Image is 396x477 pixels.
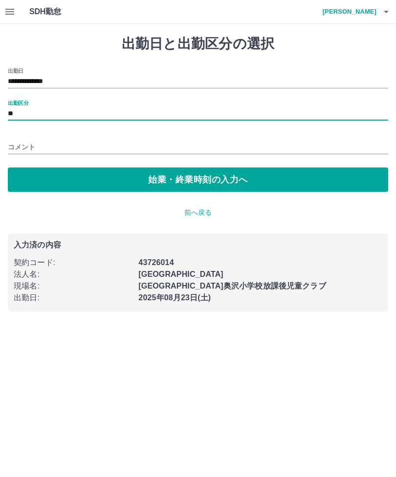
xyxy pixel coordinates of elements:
label: 出勤日 [8,67,23,74]
b: [GEOGRAPHIC_DATA] [138,270,223,278]
p: 契約コード : [14,257,132,269]
label: 出勤区分 [8,99,28,106]
button: 始業・終業時刻の入力へ [8,167,388,192]
h1: 出勤日と出勤区分の選択 [8,36,388,52]
b: 2025年08月23日(土) [138,293,211,302]
p: 現場名 : [14,280,132,292]
b: 43726014 [138,258,174,267]
p: 出勤日 : [14,292,132,304]
p: 法人名 : [14,269,132,280]
p: 前へ戻る [8,207,388,218]
b: [GEOGRAPHIC_DATA]奥沢小学校放課後児童クラブ [138,282,326,290]
p: 入力済の内容 [14,241,382,249]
